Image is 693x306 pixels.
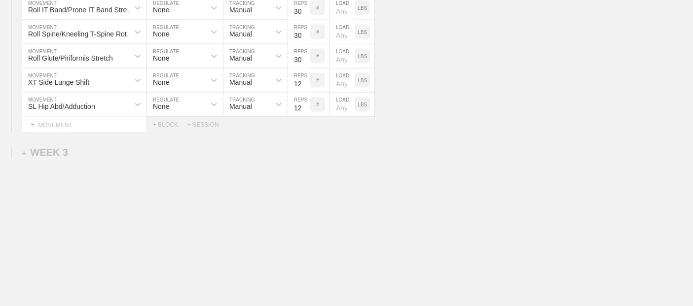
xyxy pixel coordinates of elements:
[31,120,35,129] span: +
[28,6,135,14] div: Roll IT Band/Prone IT Band Stretch
[516,192,693,306] iframe: Chat Widget
[358,30,367,35] p: LBS
[28,78,89,86] div: XT Side Lunge Shift
[316,30,319,35] p: #
[28,102,95,110] div: SL Hip Abd/Adduction
[330,68,355,92] input: Any
[358,54,367,59] p: LBS
[358,102,367,107] p: LBS
[229,30,252,38] div: Manual
[153,121,187,128] div: + BLOCK
[153,6,169,14] div: None
[358,78,367,83] p: LBS
[316,102,319,107] p: #
[22,149,26,157] span: +
[358,5,367,11] p: LBS
[316,78,319,83] p: #
[22,147,68,158] div: WEEK 3
[187,121,227,128] div: + SESSION
[153,102,169,110] div: None
[330,44,355,68] input: Any
[28,30,135,38] div: Roll Spine/Kneeling T-Spine Rotation
[153,30,169,38] div: None
[330,20,355,44] input: Any
[22,117,147,133] div: MOVEMENT
[229,54,252,62] div: Manual
[153,54,169,62] div: None
[330,93,355,116] input: Any
[28,54,113,62] div: Roll Glute/Piriformis Stretch
[316,5,319,11] p: #
[316,54,319,59] p: #
[229,102,252,110] div: Manual
[229,78,252,86] div: Manual
[229,6,252,14] div: Manual
[153,78,169,86] div: None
